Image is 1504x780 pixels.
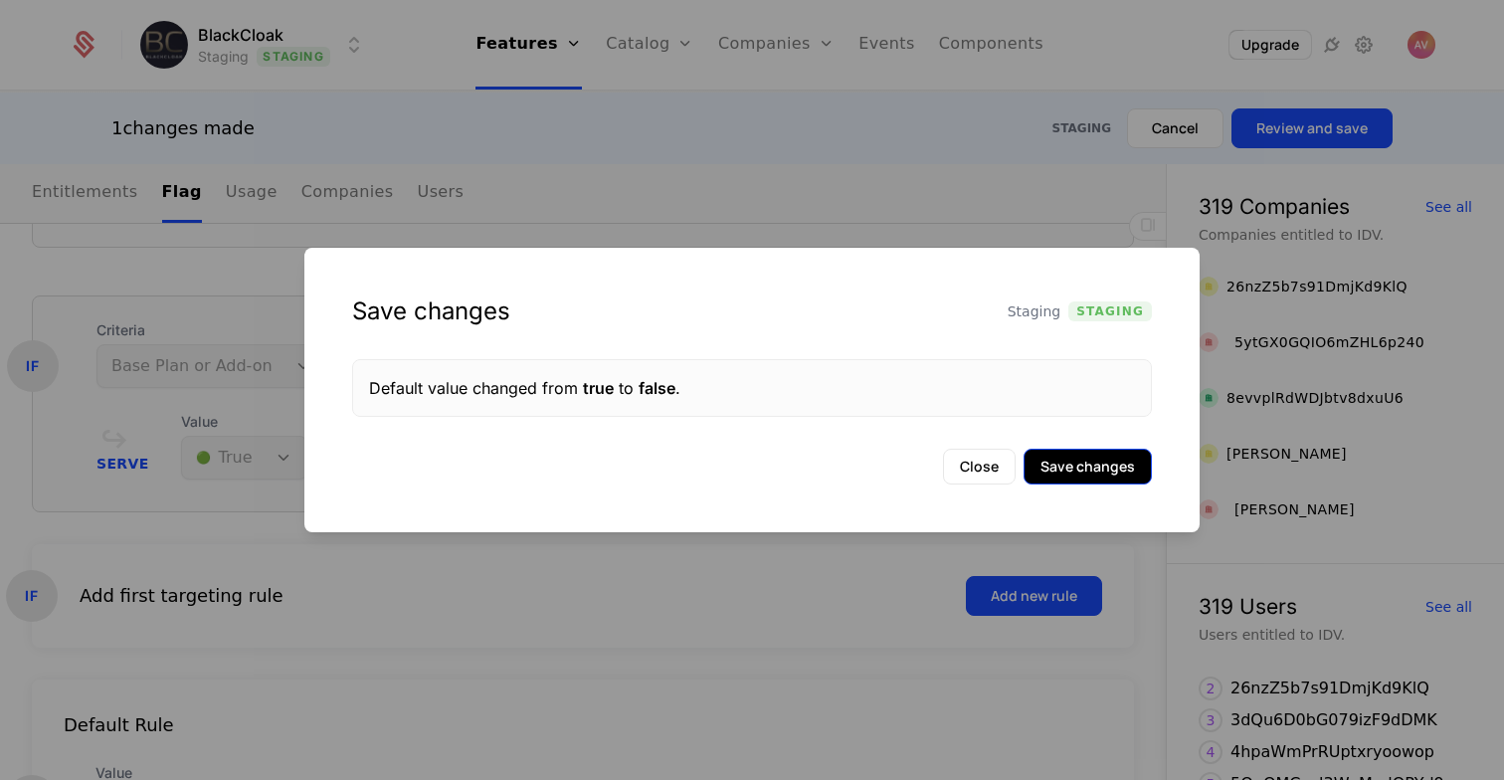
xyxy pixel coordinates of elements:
[639,378,675,398] span: false
[1024,449,1152,485] button: Save changes
[943,449,1016,485] button: Close
[369,376,1135,400] div: Default value changed from to .
[583,378,614,398] span: true
[1068,301,1152,321] span: Staging
[1008,301,1061,321] span: Staging
[352,295,510,327] div: Save changes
